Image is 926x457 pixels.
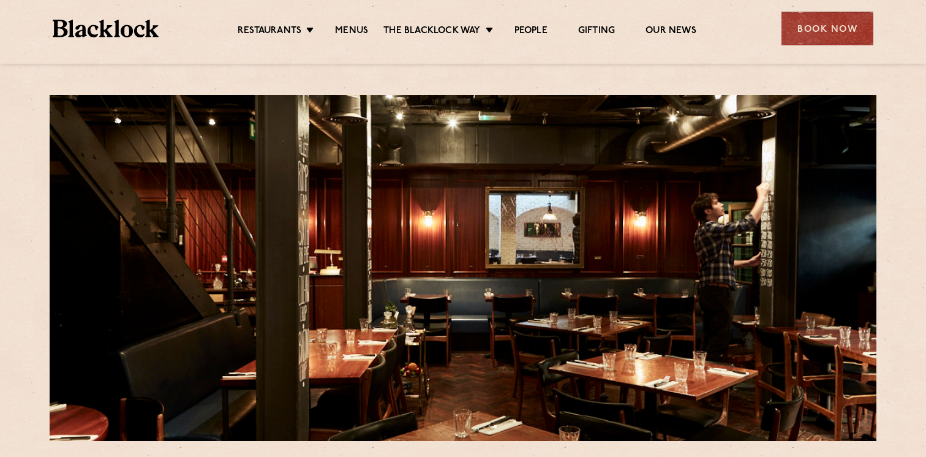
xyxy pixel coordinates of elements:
a: The Blacklock Way [383,25,480,39]
a: Menus [335,25,368,39]
a: Our News [646,25,696,39]
a: People [514,25,548,39]
img: BL_Textured_Logo-footer-cropped.svg [53,20,159,37]
div: Book Now [781,12,873,45]
a: Restaurants [238,25,301,39]
a: Gifting [578,25,615,39]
